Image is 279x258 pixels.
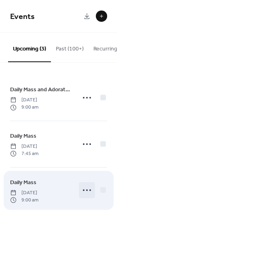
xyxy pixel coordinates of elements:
span: 9:00 am [10,196,38,203]
span: Events [10,9,35,25]
a: Daily Mass [10,178,36,187]
button: Past (100+) [51,33,89,61]
span: Daily Mass [10,132,36,140]
span: [DATE] [10,189,38,196]
span: [DATE] [10,143,38,150]
a: Daily Mass [10,131,36,141]
button: Recurring (19) [89,33,133,61]
span: 7:45 am [10,150,38,157]
button: Upcoming (3) [8,33,51,62]
span: [DATE] [10,96,38,104]
span: Daily Mass [10,178,36,187]
span: 9:00 am [10,104,38,111]
a: Daily Mass and Adoration [10,85,71,94]
span: Daily Mass and Adoration [10,86,71,94]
